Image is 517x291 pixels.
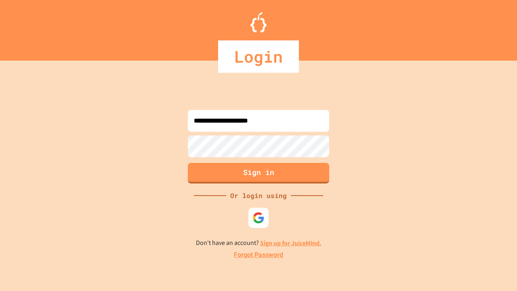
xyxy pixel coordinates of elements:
a: Forgot Password [234,250,283,260]
img: google-icon.svg [252,212,265,224]
div: Login [218,40,299,73]
button: Sign in [188,163,329,183]
img: Logo.svg [250,12,267,32]
a: Sign up for JuiceMind. [260,239,322,247]
div: Or login using [226,191,291,200]
p: Don't have an account? [196,238,322,248]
